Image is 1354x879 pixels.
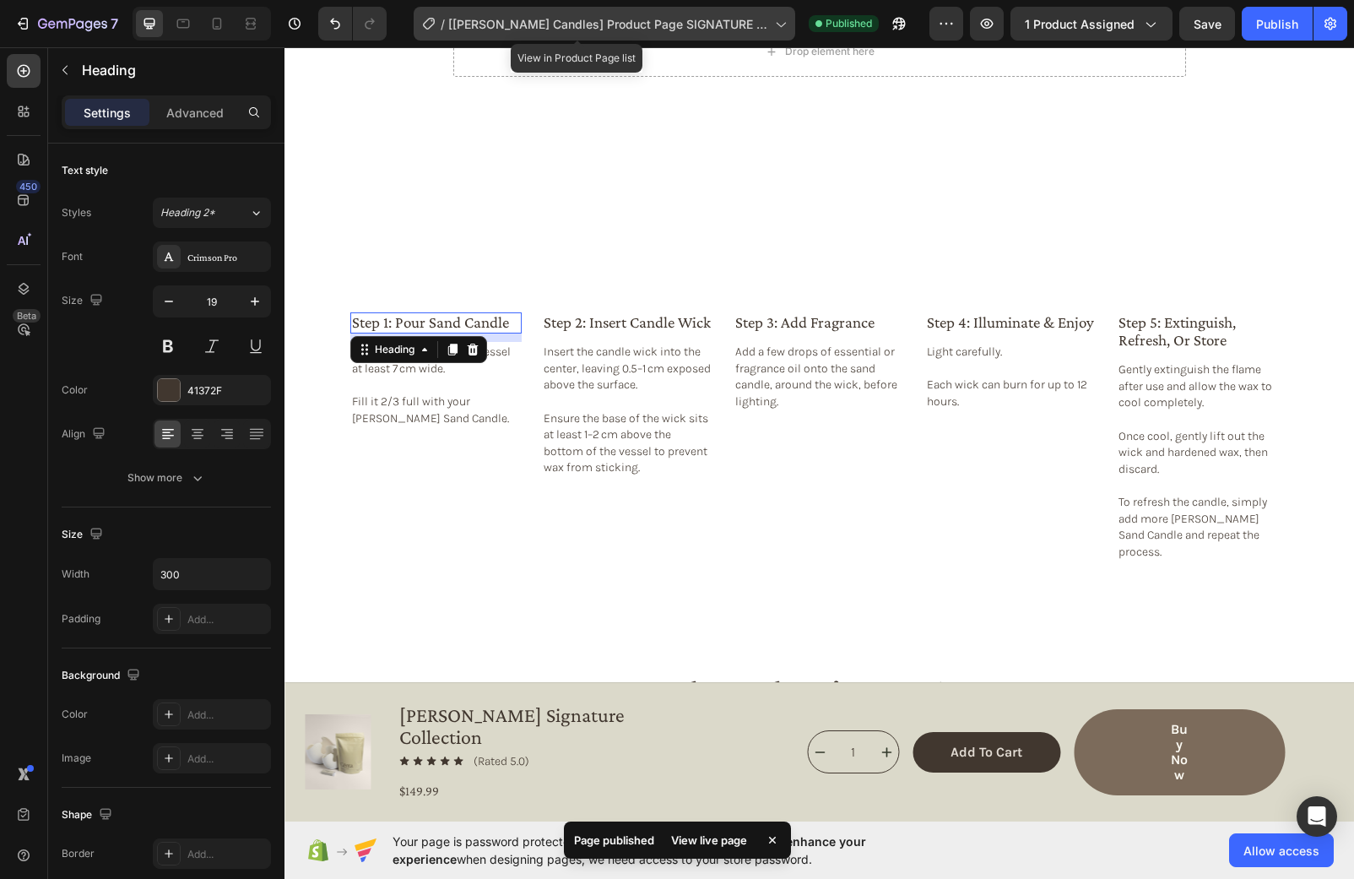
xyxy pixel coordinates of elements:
[84,104,131,122] p: Settings
[448,15,768,33] span: [[PERSON_NAME] Candles] Product Page SIGNATURE SET
[187,847,267,862] div: Add...
[284,47,1354,822] iframe: Design area
[62,423,109,446] div: Align
[62,249,83,264] div: Font
[628,685,776,725] button: Add to cart
[834,314,1002,364] p: Gently extinguish the flame after use and allow the wax to cool completely.
[259,296,427,346] p: Insert the candle wick into the center, leaving 0.5–1 cm exposed above the surface.
[16,180,41,193] div: 450
[62,567,89,582] div: Width
[62,751,91,766] div: Image
[1297,796,1337,837] div: Open Intercom Messenger
[62,383,88,398] div: Color
[590,684,614,725] button: increment
[884,675,906,735] div: Buy now
[318,7,387,41] div: Undo/Redo
[166,104,224,122] p: Advanced
[441,15,445,33] span: /
[62,665,144,687] div: Background
[87,295,133,310] div: Heading
[661,828,757,852] div: View live page
[1242,7,1313,41] button: Publish
[62,463,271,493] button: Show more
[187,751,267,767] div: Add...
[259,363,427,429] p: Ensure the base of the wick sits at least 1–2 cm above the bottom of the vessel to prevent wax fr...
[523,684,547,725] button: decrement
[834,381,1002,431] p: Once cool, gently lift out the wick and hardened wax, then discard.
[68,267,236,285] p: step 1: pour sand Candle
[641,265,812,286] h2: step 4: illuminate & enjoy
[62,846,95,861] div: Border
[62,290,106,312] div: Size
[1229,833,1334,867] button: Allow access
[834,447,1002,513] p: To refresh the candle, simply add more [PERSON_NAME] Sand Candle and repeat the process.
[1025,15,1135,33] span: 1 product assigned
[153,198,271,228] button: Heading 2*
[7,7,126,41] button: 7
[451,296,619,362] p: Add a few drops of essential or fragrance oil onto the sand candle, around the wick, before light...
[1179,7,1235,41] button: Save
[666,697,738,713] div: Add to cart
[187,708,267,723] div: Add...
[187,612,267,627] div: Add...
[1243,842,1319,860] span: Allow access
[127,469,206,486] div: Show more
[789,662,1000,748] button: Buy now
[62,707,88,722] div: Color
[154,559,270,589] input: Auto
[82,60,264,80] p: Heading
[111,14,118,34] p: 7
[1256,15,1298,33] div: Publish
[642,296,810,313] p: Light carefully.
[160,205,215,220] span: Heading 2*
[832,265,1004,304] h2: step 5: extinguish, refresh, or store
[1010,7,1173,41] button: 1 product assigned
[13,309,41,323] div: Beta
[187,250,267,265] div: Crimson Pro
[642,329,810,379] p: Each wick can burn for up to 12 hours.
[574,832,654,849] p: Page published
[1194,17,1221,31] span: Save
[187,383,267,399] div: 41372F
[62,524,106,546] div: Size
[68,346,236,379] p: Fill it 2/3 full with your [PERSON_NAME] Sand Candle.
[29,624,1042,672] h2: What They’re Saying
[62,804,116,827] div: Shape
[257,265,429,286] h2: step 2: insert candle wick
[62,205,91,220] div: Styles
[393,833,932,868] span: Your page is password protected. To when designing pages, we need access to your store password.
[62,611,100,627] div: Padding
[449,265,620,286] h2: step 3: add fragrance
[62,163,108,178] div: Text style
[547,684,590,725] input: quantity
[66,265,237,286] h2: Rich Text Editor. Editing area: main
[826,16,872,31] span: Published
